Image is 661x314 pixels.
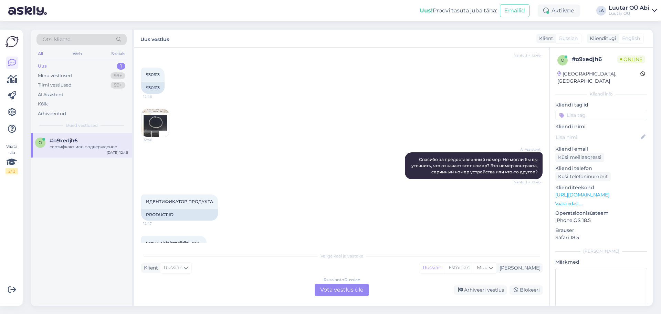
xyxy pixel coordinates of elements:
div: Valige keel ja vastake [141,253,543,259]
p: Kliendi email [555,145,647,153]
button: Emailid [500,4,529,17]
span: касмни Moissaniidid -есиь [146,240,202,245]
span: Uued vestlused [66,122,98,129]
img: Askly Logo [6,35,19,48]
div: Web [71,49,83,58]
p: Kliendi telefon [555,165,647,172]
div: 99+ [111,72,125,79]
img: Attachment [141,109,169,137]
label: Uus vestlus [140,34,169,43]
div: 2 / 3 [6,168,18,174]
a: Luutar OÜ AbiLuutar OÜ [609,5,657,16]
span: o [561,58,564,63]
span: AI Assistent [515,147,541,152]
span: Otsi kliente [43,36,70,43]
div: Vaata siia [6,143,18,174]
span: 12:47 [143,221,169,226]
span: Muu [477,264,487,271]
div: Arhiveeritud [38,110,66,117]
div: [GEOGRAPHIC_DATA], [GEOGRAPHIC_DATA] [557,70,640,85]
div: 930613 [141,82,165,94]
div: Uus [38,63,47,70]
p: Operatsioonisüsteem [555,210,647,217]
p: Safari 18.5 [555,234,647,241]
div: PRODUCT ID [141,209,218,221]
div: Aktiivne [538,4,580,17]
p: Märkmed [555,259,647,266]
div: [PERSON_NAME] [555,248,647,254]
p: Kliendi nimi [555,123,647,130]
div: Russian [419,263,445,273]
div: AI Assistent [38,91,63,98]
span: Nähtud ✓ 12:46 [514,53,541,58]
div: Kliendi info [555,91,647,97]
span: 12:46 [144,137,169,142]
span: #o9xedjh6 [50,138,77,144]
div: Luutar OÜ [609,11,649,16]
input: Lisa tag [555,110,647,120]
div: Küsi telefoninumbrit [555,172,611,181]
div: Luutar OÜ Abi [609,5,649,11]
div: Klient [141,264,158,272]
div: Arhiveeri vestlus [454,285,507,295]
span: 930613 [146,72,160,77]
div: Tiimi vestlused [38,82,72,89]
p: Vaata edasi ... [555,201,647,207]
div: 1 [117,63,125,70]
span: Russian [559,35,578,42]
b: Uus! [420,7,433,14]
p: Klienditeekond [555,184,647,191]
span: ИДЕНТИФИКАТОР ПРОДУКТА [146,199,213,204]
span: o [39,140,42,145]
div: Proovi tasuta juba täna: [420,7,497,15]
div: Klient [536,35,553,42]
p: Kliendi tag'id [555,101,647,109]
div: Estonian [445,263,473,273]
span: English [622,35,640,42]
div: Socials [110,49,127,58]
div: Kõik [38,101,48,108]
span: 12:46 [143,94,169,99]
div: Küsi meiliaadressi [555,153,604,162]
div: [DATE] 12:48 [107,150,128,155]
div: 99+ [111,82,125,89]
div: LA [596,6,606,16]
div: All [36,49,44,58]
a: [URL][DOMAIN_NAME] [555,192,609,198]
span: Russian [164,264,182,272]
div: Blokeeri [510,285,543,295]
div: [PERSON_NAME] [497,264,541,272]
div: Võta vestlus üle [315,284,369,296]
div: Minu vestlused [38,72,72,79]
p: Brauser [555,227,647,234]
div: Russian to Russian [324,277,360,283]
div: сертифкакт или подверждение [50,144,128,150]
span: Nähtud ✓ 12:46 [514,180,541,185]
p: iPhone OS 18.5 [555,217,647,224]
span: Online [617,55,645,63]
span: Спасибо за предоставленный номер. Не могли бы вы уточнить, что означает этот номер? Это номер кон... [411,157,539,174]
div: # o9xedjh6 [572,55,617,63]
input: Lisa nimi [556,133,639,141]
div: Klienditugi [587,35,616,42]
